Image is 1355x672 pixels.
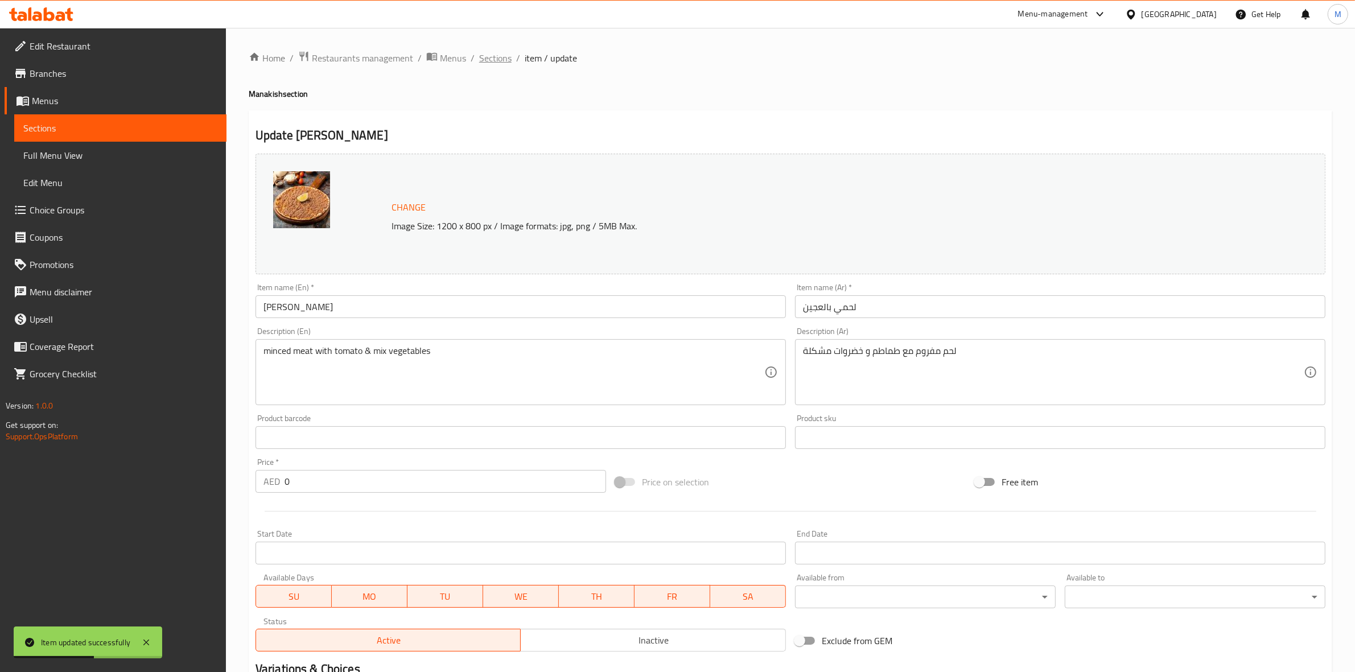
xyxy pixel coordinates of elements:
[273,171,330,228] img: LAHMI_BEL_AJEEN638932029343273229.jpg
[715,588,781,605] span: SA
[249,88,1332,100] h4: Manakish section
[298,51,413,65] a: Restaurants management
[35,398,53,413] span: 1.0.0
[5,360,226,387] a: Grocery Checklist
[426,51,466,65] a: Menus
[256,629,521,652] button: Active
[1002,475,1038,489] span: Free item
[23,176,217,189] span: Edit Menu
[471,51,475,65] li: /
[30,230,217,244] span: Coupons
[635,585,710,608] button: FR
[263,345,764,399] textarea: minced meat with tomato & mix vegetables
[30,312,217,326] span: Upsell
[6,418,58,432] span: Get support on:
[14,114,226,142] a: Sections
[256,295,786,318] input: Enter name En
[6,398,34,413] span: Version:
[483,585,559,608] button: WE
[30,285,217,299] span: Menu disclaimer
[5,224,226,251] a: Coupons
[30,39,217,53] span: Edit Restaurant
[387,196,430,219] button: Change
[312,51,413,65] span: Restaurants management
[261,632,517,649] span: Active
[41,636,130,649] div: Item updated successfully
[256,585,332,608] button: SU
[5,278,226,306] a: Menu disclaimer
[563,588,630,605] span: TH
[642,475,709,489] span: Price on selection
[30,258,217,271] span: Promotions
[5,251,226,278] a: Promotions
[332,585,407,608] button: MO
[336,588,403,605] span: MO
[30,367,217,381] span: Grocery Checklist
[639,588,706,605] span: FR
[14,142,226,169] a: Full Menu View
[407,585,483,608] button: TU
[249,51,1332,65] nav: breadcrumb
[559,585,635,608] button: TH
[822,634,892,648] span: Exclude from GEM
[795,426,1325,449] input: Please enter product sku
[32,94,217,108] span: Menus
[6,429,78,444] a: Support.OpsPlatform
[5,87,226,114] a: Menus
[795,295,1325,318] input: Enter name Ar
[1018,7,1088,21] div: Menu-management
[1065,586,1325,608] div: ​
[23,121,217,135] span: Sections
[5,306,226,333] a: Upsell
[525,632,781,649] span: Inactive
[1335,8,1341,20] span: M
[30,203,217,217] span: Choice Groups
[5,196,226,224] a: Choice Groups
[5,32,226,60] a: Edit Restaurant
[290,51,294,65] li: /
[710,585,786,608] button: SA
[1142,8,1217,20] div: [GEOGRAPHIC_DATA]
[795,586,1056,608] div: ​
[256,127,1325,144] h2: Update [PERSON_NAME]
[392,199,426,216] span: Change
[525,51,577,65] span: item / update
[412,588,479,605] span: TU
[261,588,327,605] span: SU
[263,475,280,488] p: AED
[30,340,217,353] span: Coverage Report
[285,470,606,493] input: Please enter price
[387,219,1163,233] p: Image Size: 1200 x 800 px / Image formats: jpg, png / 5MB Max.
[5,333,226,360] a: Coverage Report
[418,51,422,65] li: /
[520,629,786,652] button: Inactive
[5,60,226,87] a: Branches
[440,51,466,65] span: Menus
[14,169,226,196] a: Edit Menu
[30,67,217,80] span: Branches
[516,51,520,65] li: /
[488,588,554,605] span: WE
[803,345,1304,399] textarea: لحم مفروم مع طماطم و خضروات مشكلة
[479,51,512,65] a: Sections
[249,51,285,65] a: Home
[23,149,217,162] span: Full Menu View
[256,426,786,449] input: Please enter product barcode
